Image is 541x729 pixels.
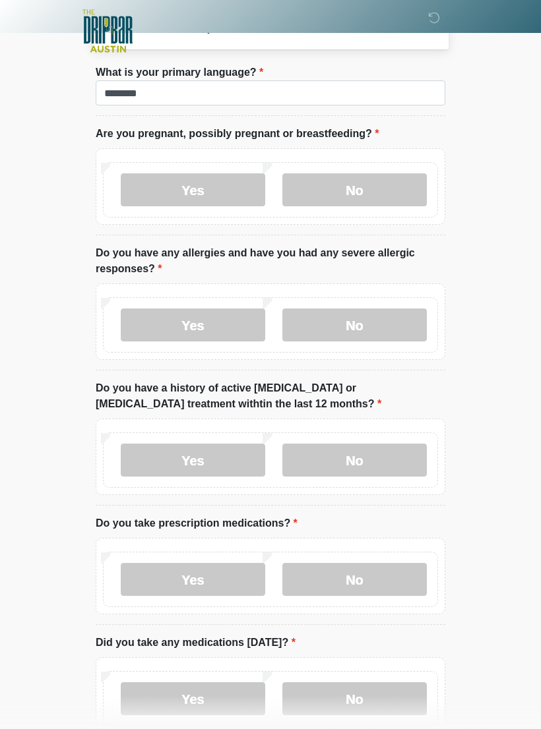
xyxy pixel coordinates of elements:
[282,564,427,597] label: No
[96,381,445,413] label: Do you have a history of active [MEDICAL_DATA] or [MEDICAL_DATA] treatment withtin the last 12 mo...
[121,309,265,342] label: Yes
[282,174,427,207] label: No
[96,65,263,81] label: What is your primary language?
[96,635,296,651] label: Did you take any medications [DATE]?
[282,444,427,477] label: No
[96,246,445,277] label: Do you have any allergies and have you had any severe allergic responses?
[121,444,265,477] label: Yes
[121,683,265,716] label: Yes
[96,516,298,532] label: Do you take prescription medications?
[282,683,427,716] label: No
[282,309,427,342] label: No
[121,174,265,207] label: Yes
[121,564,265,597] label: Yes
[82,10,133,53] img: The DRIPBaR - Austin The Domain Logo
[96,127,379,142] label: Are you pregnant, possibly pregnant or breastfeeding?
